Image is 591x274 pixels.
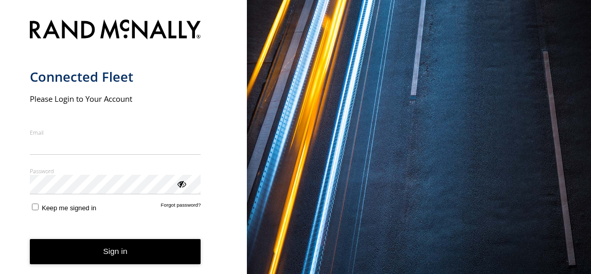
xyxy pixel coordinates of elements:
label: Password [30,167,201,175]
span: Keep me signed in [42,204,96,212]
div: ViewPassword [176,178,186,189]
h2: Please Login to Your Account [30,94,201,104]
h1: Connected Fleet [30,68,201,85]
img: Rand McNally [30,17,201,44]
a: Forgot password? [161,202,201,212]
button: Sign in [30,239,201,264]
label: Email [30,129,201,136]
input: Keep me signed in [32,204,39,210]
